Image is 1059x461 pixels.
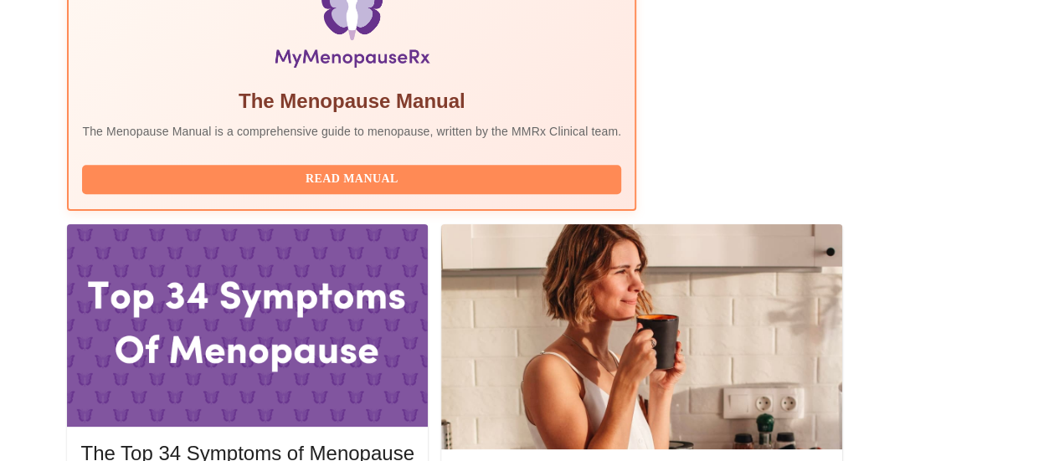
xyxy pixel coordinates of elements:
a: Read Manual [82,171,625,185]
button: Read Manual [82,165,621,194]
h5: The Menopause Manual [82,88,621,115]
span: Read Manual [99,169,604,190]
p: The Menopause Manual is a comprehensive guide to menopause, written by the MMRx Clinical team. [82,123,621,140]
